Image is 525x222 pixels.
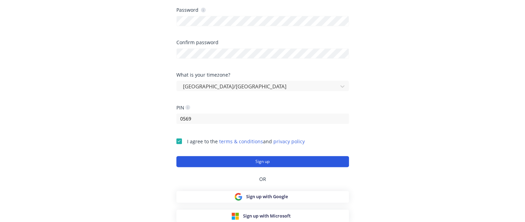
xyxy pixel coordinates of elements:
div: PIN [176,104,190,111]
div: Password [176,7,206,13]
span: I agree to the and [187,138,305,145]
button: Sign up with Google [176,191,349,203]
button: Sign up [176,156,349,167]
div: What is your timezone? [176,73,349,77]
div: Confirm password [176,40,349,45]
a: terms & conditions [219,138,263,145]
span: Sign up with Google [246,193,288,200]
span: Sign up with Microsoft [243,213,291,219]
div: OR [176,167,349,191]
a: privacy policy [273,138,305,145]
